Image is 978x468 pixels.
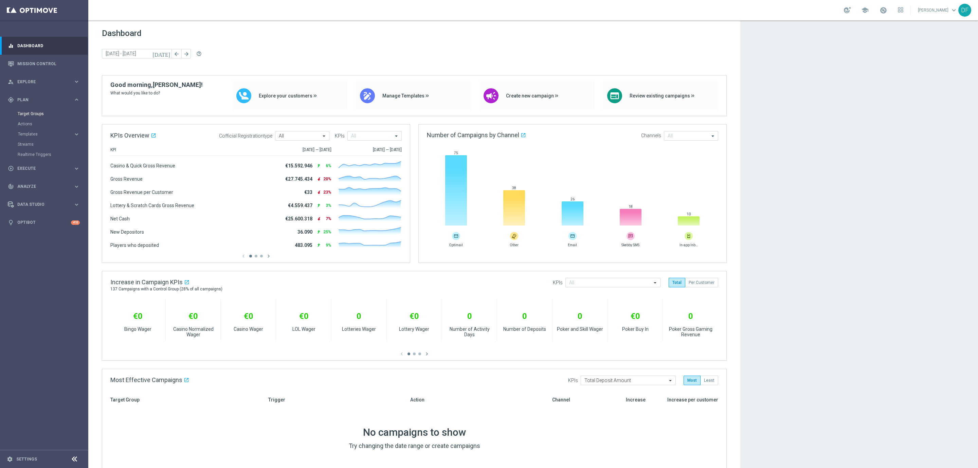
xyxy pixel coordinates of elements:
div: Realtime Triggers [18,149,88,160]
a: Realtime Triggers [18,152,71,157]
i: track_changes [8,183,14,190]
span: Analyze [17,184,73,188]
button: Mission Control [7,61,80,67]
i: equalizer [8,43,14,49]
button: person_search Explore keyboard_arrow_right [7,79,80,85]
div: Templates [18,129,88,139]
a: Settings [16,457,37,461]
a: Optibot [17,214,71,232]
button: equalizer Dashboard [7,43,80,49]
span: Templates [18,132,67,136]
a: [PERSON_NAME]keyboard_arrow_down [917,5,958,15]
span: Execute [17,166,73,170]
span: Explore [17,80,73,84]
div: Execute [8,165,73,172]
div: Streams [18,139,88,149]
span: keyboard_arrow_down [950,6,958,14]
div: +10 [71,220,80,225]
i: person_search [8,79,14,85]
div: Templates [18,132,73,136]
button: Templates keyboard_arrow_right [18,131,80,137]
a: Target Groups [18,111,71,116]
i: gps_fixed [8,97,14,103]
i: keyboard_arrow_right [73,183,80,190]
div: Actions [18,119,88,129]
div: Dashboard [8,37,80,55]
a: Mission Control [17,55,80,73]
i: keyboard_arrow_right [73,131,80,138]
a: Streams [18,142,71,147]
div: Analyze [8,183,73,190]
i: settings [7,456,13,462]
i: play_circle_outline [8,165,14,172]
i: keyboard_arrow_right [73,201,80,208]
button: Data Studio keyboard_arrow_right [7,202,80,207]
button: lightbulb Optibot +10 [7,220,80,225]
i: keyboard_arrow_right [73,78,80,85]
div: DF [958,4,971,17]
div: Plan [8,97,73,103]
div: Optibot [8,214,80,232]
div: Target Groups [18,109,88,119]
a: Dashboard [17,37,80,55]
span: Plan [17,98,73,102]
button: play_circle_outline Execute keyboard_arrow_right [7,166,80,171]
span: school [861,6,869,14]
i: keyboard_arrow_right [73,165,80,172]
a: Actions [18,121,71,127]
i: lightbulb [8,219,14,226]
div: Explore [8,79,73,85]
button: gps_fixed Plan keyboard_arrow_right [7,97,80,103]
button: track_changes Analyze keyboard_arrow_right [7,184,80,189]
span: Data Studio [17,202,73,206]
i: keyboard_arrow_right [73,96,80,103]
div: Mission Control [8,55,80,73]
div: Data Studio [8,201,73,208]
